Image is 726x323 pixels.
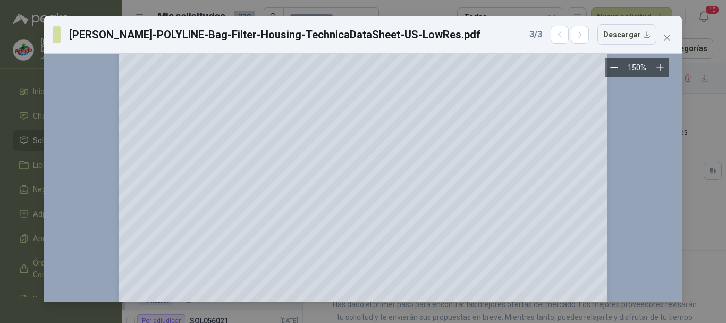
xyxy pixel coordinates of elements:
[69,27,481,43] h3: [PERSON_NAME]-POLYLINE-Bag-Filter-Housing-TechnicaDataSheet-US-LowRes.pdf
[659,29,676,46] button: Close
[628,62,646,73] div: 150 %
[605,58,623,77] button: Zoom out
[597,24,656,45] button: Descargar
[651,58,669,77] button: Zoom in
[663,34,671,42] span: close
[529,28,542,41] span: 3 / 3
